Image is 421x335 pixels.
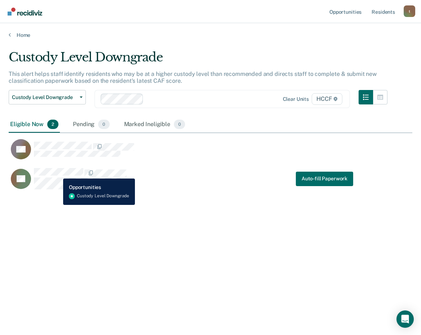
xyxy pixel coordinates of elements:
button: Custody Level Downgrade [9,90,86,104]
div: CaseloadOpportunityCell-00533453 [9,168,362,197]
span: 2 [47,120,58,129]
img: Recidiviz [8,8,42,16]
button: Auto-fill Paperwork [296,171,353,186]
div: CaseloadOpportunityCell-00640792 [9,139,362,168]
span: Custody Level Downgrade [12,94,77,100]
div: Open Intercom Messenger [396,310,414,328]
span: 0 [174,120,185,129]
span: 0 [98,120,109,129]
a: Home [9,32,412,38]
div: Pending0 [71,117,111,133]
button: Profile dropdown button [404,5,415,17]
a: Navigate to form link [296,171,353,186]
div: t [404,5,415,17]
p: This alert helps staff identify residents who may be at a higher custody level than recommended a... [9,70,377,84]
div: Eligible Now2 [9,117,60,133]
div: Custody Level Downgrade [9,50,387,70]
div: Marked Ineligible0 [123,117,187,133]
span: HCCF [312,93,342,105]
div: Clear units [283,96,309,102]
